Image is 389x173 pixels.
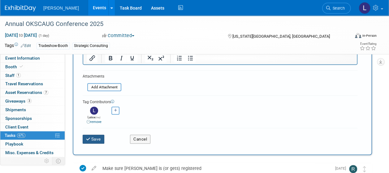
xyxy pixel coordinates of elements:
[130,135,150,143] button: Cancel
[349,165,357,173] img: Rebecca Deis
[72,43,110,49] div: Strategic Consulting
[16,73,21,78] span: 1
[0,149,65,157] a: Misc. Expenses & Credits
[41,157,52,165] td: Personalize Event Tab Strip
[0,140,65,148] a: Playbook
[38,34,49,38] span: (1 day)
[0,97,65,105] a: Giveaways3
[18,33,24,38] span: to
[83,98,357,105] div: Tag Contributors
[44,90,48,95] span: 7
[5,5,36,11] img: ExhibitDay
[174,54,185,62] button: Numbered list
[5,64,24,69] span: Booth
[4,57,270,64] p: [GEOGRAPHIC_DATA], [GEOGRAPHIC_DATA] 75167
[5,90,48,95] span: Asset Reservations
[37,43,70,49] div: Tradeshow-Booth
[105,54,116,62] button: Bold
[21,44,31,48] a: Edit
[4,21,266,32] a: [DOMAIN_NAME]: IVANKY 8K DisplayPort Cable 1.4, VESA Certified DP Cable 6.6ft (8K@60Hz, 4K@144Hz,...
[83,74,121,79] div: Attachments
[5,99,32,103] span: Giveaways
[4,45,270,52] p: [PERSON_NAME]
[3,2,270,76] body: Rich Text Area. Press ALT-0 for help.
[185,54,196,62] button: Bullet list
[0,88,65,97] a: Asset Reservations7
[90,107,98,115] img: Latice Spann
[0,54,65,62] a: Event Information
[4,2,270,9] p: Please order these two items and ship to [PERSON_NAME]:
[0,71,65,80] a: Staff1
[322,32,377,41] div: Event Format
[20,65,23,68] i: Booth reservation complete
[0,131,65,140] a: Tasks67%
[43,6,79,11] span: [PERSON_NAME]
[4,21,270,33] p: -
[87,120,102,124] a: remove
[5,15,262,20] a: [DOMAIN_NAME]: Cable Matters HDMI to DisplayPort Adapter (HDMI to DP Adapter) with 4K Video Resol...
[17,133,25,138] span: 67%
[359,2,370,14] img: Latice Spann
[322,3,351,14] a: Search
[5,107,26,112] span: Shipments
[100,32,137,39] button: Committed
[4,39,270,45] p: Ship to:
[5,124,28,129] span: Client Event
[4,70,270,76] p: Charge to [GEOGRAPHIC_DATA] (313)
[5,141,23,146] span: Playbook
[84,115,104,124] div: Latice
[0,63,65,71] a: Booth
[5,116,32,121] span: Sponsorships
[5,150,54,155] span: Misc. Expenses & Credits
[156,54,166,62] button: Superscript
[360,42,376,45] div: Event Rating
[89,166,99,171] a: edit
[5,133,25,138] span: Tasks
[362,33,377,38] div: In-Person
[0,123,65,131] a: Client Event
[5,42,31,49] td: Tags
[0,80,65,88] a: Travel Reservations
[95,116,101,119] span: (me)
[5,81,43,86] span: Travel Reservations
[0,114,65,123] a: Sponsorships
[363,166,366,172] i: Move task
[27,99,32,103] span: 3
[355,33,361,38] img: Format-Inperson.png
[5,73,21,78] span: Staff
[83,135,104,143] button: Save
[52,157,65,165] td: Toggle Event Tabs
[87,54,97,62] button: Insert/edit link
[127,54,137,62] button: Underline
[4,15,270,21] p: -
[335,166,349,171] span: [DATE]
[116,54,127,62] button: Italic
[0,106,65,114] a: Shipments
[145,54,156,62] button: Subscript
[5,32,37,38] span: [DATE] [DATE]
[232,34,330,39] span: [US_STATE][GEOGRAPHIC_DATA], [GEOGRAPHIC_DATA]
[331,6,345,11] span: Search
[5,56,40,61] span: Event Information
[4,52,270,58] p: [STREET_ADDRESS]
[3,19,345,30] div: Annual OKSCAUG Conference 2025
